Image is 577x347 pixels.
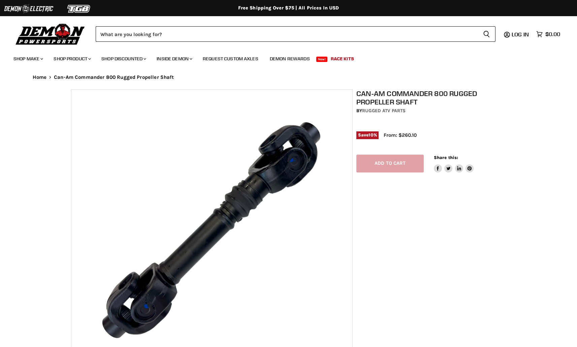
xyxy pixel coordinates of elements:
aside: Share this: [434,155,474,172]
span: Log in [512,31,529,38]
a: Shop Make [8,52,47,66]
span: From: $260.10 [384,132,417,138]
a: Shop Discounted [96,52,150,66]
a: Log in [509,31,533,37]
span: 10 [368,132,373,137]
span: $0.00 [545,31,560,37]
a: Rugged ATV Parts [362,108,406,114]
nav: Breadcrumbs [19,74,558,80]
img: Demon Electric Logo 2 [3,2,54,15]
a: Race Kits [326,52,359,66]
a: Shop Product [49,52,95,66]
a: Request Custom Axles [198,52,263,66]
ul: Main menu [8,49,558,66]
span: New! [316,57,328,62]
a: $0.00 [533,29,564,39]
a: Demon Rewards [265,52,315,66]
button: Search [478,26,495,42]
div: by [356,107,510,115]
span: Can-Am Commander 800 Rugged Propeller Shaft [54,74,174,80]
form: Product [96,26,495,42]
h1: Can-Am Commander 800 Rugged Propeller Shaft [356,89,510,106]
span: Save % [356,131,379,139]
span: Share this: [434,155,458,160]
input: Search [96,26,478,42]
img: Demon Powersports [13,22,87,46]
div: Free Shipping Over $75 | All Prices In USD [19,5,558,11]
a: Home [33,74,47,80]
img: TGB Logo 2 [54,2,104,15]
a: Inside Demon [152,52,196,66]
